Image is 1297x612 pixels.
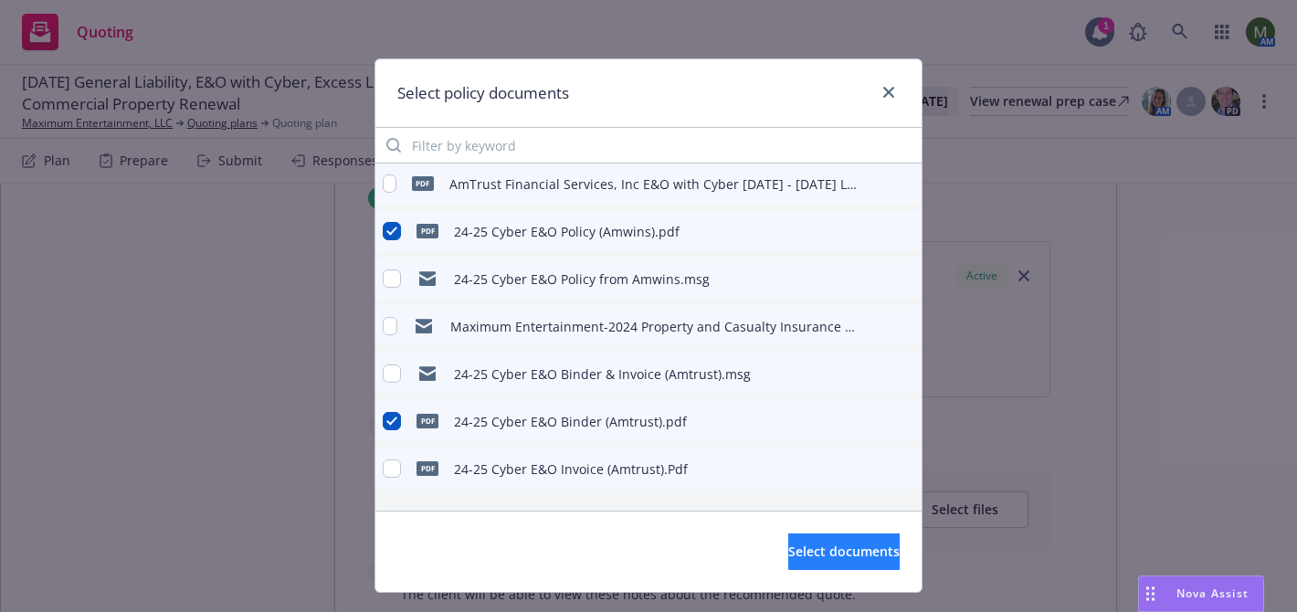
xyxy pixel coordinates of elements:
[898,410,914,432] button: preview file
[397,81,569,105] h1: Select policy documents
[1139,576,1162,611] div: Drag to move
[869,173,883,195] button: download file
[788,543,900,560] span: Select documents
[454,459,688,479] div: 24-25 Cyber E&O Invoice (Amtrust).Pdf
[417,414,438,427] span: pdf
[869,410,883,432] button: download file
[869,220,883,242] button: download file
[898,268,914,290] button: preview file
[869,315,883,337] button: download file
[898,315,914,337] button: preview file
[898,220,914,242] button: preview file
[898,363,914,385] button: preview file
[1138,575,1264,612] button: Nova Assist
[454,412,687,431] div: 24-25 Cyber E&O Binder (Amtrust).pdf
[869,268,883,290] button: download file
[869,458,883,480] button: download file
[788,533,900,570] button: Select documents
[1176,586,1249,601] span: Nova Assist
[375,127,922,164] input: Filter by keyword
[898,173,914,195] button: preview file
[449,174,861,194] div: AmTrust Financial Services, Inc E&O with Cyber [DATE] - [DATE] Loss Runs - Valued [DATE].pdf
[869,363,883,385] button: download file
[898,458,914,480] button: preview file
[454,222,680,241] div: 24-25 Cyber E&O Policy (Amwins).pdf
[454,364,751,384] div: 24-25 Cyber E&O Binder & Invoice (Amtrust).msg
[454,269,710,289] div: 24-25 Cyber E&O Policy from Amwins.msg
[450,317,861,336] div: Maximum Entertainment-2024 Property and Casualty Insurance Binders and Invoices
[412,176,434,190] span: pdf
[417,461,438,475] span: Pdf
[417,224,438,237] span: pdf
[878,81,900,103] a: close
